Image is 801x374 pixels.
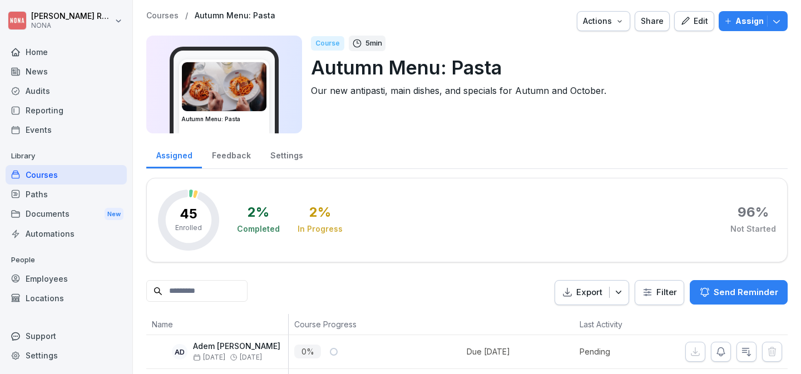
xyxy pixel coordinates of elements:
[311,53,779,82] p: Autumn Menu: Pasta
[577,11,630,31] button: Actions
[6,346,127,365] a: Settings
[730,223,776,235] div: Not Started
[365,38,382,49] p: 5 min
[6,251,127,269] p: People
[294,318,461,330] p: Course Progress
[185,11,188,21] p: /
[555,280,629,305] button: Export
[580,346,663,357] p: Pending
[635,281,684,305] button: Filter
[311,36,344,51] div: Course
[260,140,313,168] a: Settings
[31,12,112,21] p: [PERSON_NAME] Rondeux
[6,165,127,184] a: Courses
[182,62,266,111] img: g03mw99o2jwb6tj6u9fgvrr5.png
[6,204,127,225] a: DocumentsNew
[6,224,127,243] a: Automations
[175,223,202,233] p: Enrolled
[583,15,624,27] div: Actions
[31,22,112,29] p: NONA
[6,204,127,225] div: Documents
[294,345,321,358] p: 0 %
[180,207,197,221] p: 45
[193,342,280,351] p: Adem [PERSON_NAME]
[6,326,127,346] div: Support
[248,206,269,219] div: 2 %
[146,11,179,21] a: Courses
[172,344,187,360] div: AD
[152,318,283,330] p: Name
[6,120,127,139] a: Events
[237,223,280,235] div: Completed
[467,346,510,357] div: Due [DATE]
[298,223,343,235] div: In Progress
[635,11,670,31] button: Share
[146,140,202,168] a: Assigned
[642,287,677,298] div: Filter
[641,15,664,27] div: Share
[576,286,602,299] p: Export
[240,353,262,361] span: [DATE]
[6,62,127,81] a: News
[311,84,779,97] p: Our new antipasti, main dishes, and specials for Autumn and October.
[690,280,788,305] button: Send Reminder
[193,353,225,361] span: [DATE]
[6,81,127,101] a: Audits
[309,206,331,219] div: 2 %
[105,208,123,221] div: New
[6,147,127,165] p: Library
[195,11,275,21] a: Autumn Menu: Pasta
[6,101,127,120] a: Reporting
[6,184,127,204] a: Paths
[719,11,788,31] button: Assign
[6,288,127,308] a: Locations
[6,269,127,288] a: Employees
[735,15,764,27] p: Assign
[580,318,657,330] p: Last Activity
[6,42,127,62] a: Home
[738,206,769,219] div: 96 %
[181,115,267,123] h3: Autumn Menu: Pasta
[674,11,714,31] button: Edit
[714,286,778,298] p: Send Reminder
[680,15,708,27] div: Edit
[202,140,260,168] a: Feedback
